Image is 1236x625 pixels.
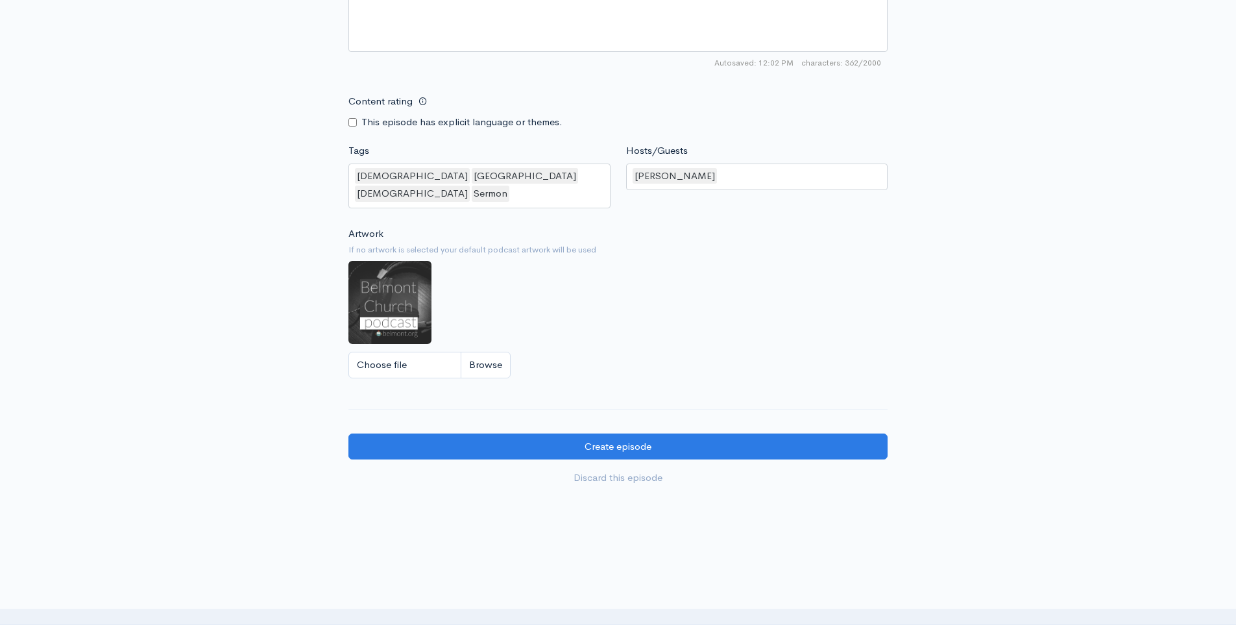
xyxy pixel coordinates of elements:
label: Content rating [348,88,413,115]
label: Artwork [348,227,383,241]
div: [DEMOGRAPHIC_DATA] [355,186,470,202]
label: Tags [348,143,369,158]
small: If no artwork is selected your default podcast artwork will be used [348,243,888,256]
div: Sermon [472,186,509,202]
div: [PERSON_NAME] [633,168,717,184]
div: [DEMOGRAPHIC_DATA] [355,168,470,184]
a: Discard this episode [348,465,888,491]
span: 362/2000 [801,57,881,69]
input: Create episode [348,434,888,460]
label: This episode has explicit language or themes. [361,115,563,130]
span: Autosaved: 12:02 PM [714,57,794,69]
div: [GEOGRAPHIC_DATA] [472,168,578,184]
label: Hosts/Guests [626,143,688,158]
